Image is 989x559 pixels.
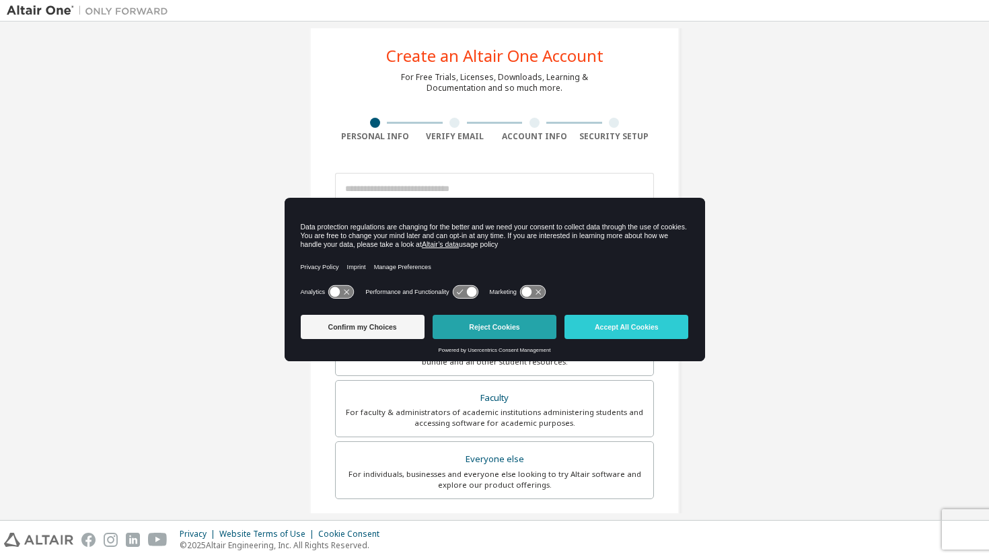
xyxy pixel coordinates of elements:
div: Privacy [180,529,219,539]
div: For faculty & administrators of academic institutions administering students and accessing softwa... [344,407,645,428]
div: Cookie Consent [318,529,388,539]
div: Verify Email [415,131,495,142]
div: For Free Trials, Licenses, Downloads, Learning & Documentation and so much more. [401,72,588,94]
img: youtube.svg [148,533,168,547]
div: For individuals, businesses and everyone else looking to try Altair software and explore our prod... [344,469,645,490]
div: Personal Info [335,131,415,142]
p: © 2025 Altair Engineering, Inc. All Rights Reserved. [180,539,388,551]
img: linkedin.svg [126,533,140,547]
div: Website Terms of Use [219,529,318,539]
div: Everyone else [344,450,645,469]
div: Create an Altair One Account [386,48,603,64]
div: Faculty [344,389,645,408]
img: Altair One [7,4,175,17]
div: Account Info [494,131,575,142]
img: instagram.svg [104,533,118,547]
img: altair_logo.svg [4,533,73,547]
div: Security Setup [575,131,655,142]
img: facebook.svg [81,533,96,547]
